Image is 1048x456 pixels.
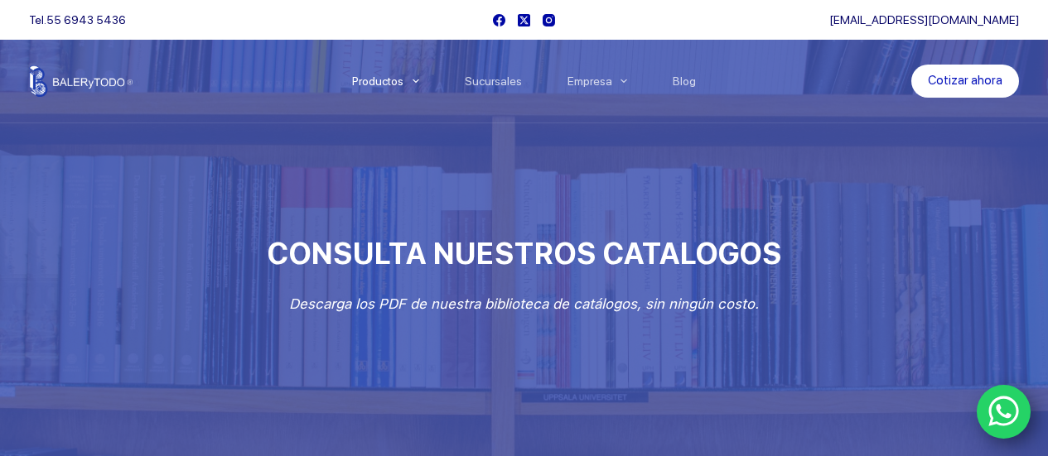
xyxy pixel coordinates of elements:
[329,40,719,122] nav: Menu Principal
[977,385,1031,439] a: WhatsApp
[289,295,759,312] em: Descarga los PDF de nuestra biblioteca de catálogos, sin ningún costo.
[29,13,126,26] span: Tel.
[46,13,126,26] a: 55 6943 5436
[267,236,781,271] span: CONSULTA NUESTROS CATALOGOS
[829,13,1019,26] a: [EMAIL_ADDRESS][DOMAIN_NAME]
[493,14,505,26] a: Facebook
[29,65,133,97] img: Balerytodo
[543,14,555,26] a: Instagram
[911,65,1019,98] a: Cotizar ahora
[518,14,530,26] a: X (Twitter)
